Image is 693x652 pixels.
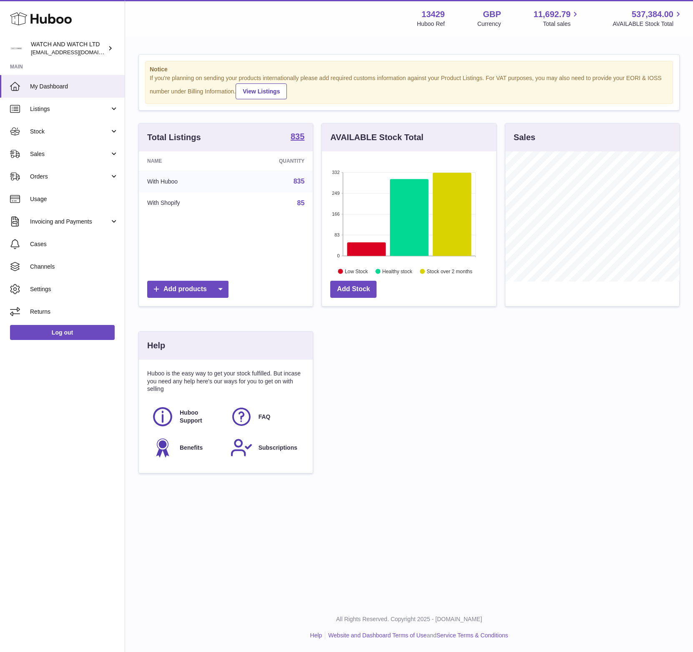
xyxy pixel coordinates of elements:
[147,132,201,143] h3: Total Listings
[613,9,683,28] a: 537,384.00 AVAILABLE Stock Total
[30,83,118,91] span: My Dashboard
[30,218,110,226] span: Invoicing and Payments
[417,20,445,28] div: Huboo Ref
[325,632,508,639] li: and
[10,42,23,55] img: baris@watchandwatch.co.uk
[332,211,339,216] text: 166
[30,128,110,136] span: Stock
[335,232,340,237] text: 83
[543,20,580,28] span: Total sales
[330,281,377,298] a: Add Stock
[139,171,233,192] td: With Huboo
[345,268,368,274] text: Low Stock
[30,263,118,271] span: Channels
[483,9,501,20] strong: GBP
[30,240,118,248] span: Cases
[180,444,203,452] span: Benefits
[30,285,118,293] span: Settings
[422,9,445,20] strong: 13429
[613,20,683,28] span: AVAILABLE Stock Total
[337,253,340,258] text: 0
[132,615,686,623] p: All Rights Reserved. Copyright 2025 - [DOMAIN_NAME]
[291,132,304,142] a: 835
[31,40,106,56] div: WATCH AND WATCH LTD
[328,632,427,639] a: Website and Dashboard Terms of Use
[139,151,233,171] th: Name
[427,268,472,274] text: Stock over 2 months
[30,173,110,181] span: Orders
[30,195,118,203] span: Usage
[31,49,123,55] span: [EMAIL_ADDRESS][DOMAIN_NAME]
[291,132,304,141] strong: 835
[514,132,535,143] h3: Sales
[180,409,221,425] span: Huboo Support
[230,405,301,428] a: FAQ
[297,199,305,206] a: 85
[139,192,233,214] td: With Shopify
[332,191,339,196] text: 249
[150,74,668,99] div: If you're planning on sending your products internationally please add required customs informati...
[632,9,673,20] span: 537,384.00
[236,83,287,99] a: View Listings
[533,9,580,28] a: 11,692.79 Total sales
[332,170,339,175] text: 332
[310,632,322,639] a: Help
[259,413,271,421] span: FAQ
[30,150,110,158] span: Sales
[330,132,423,143] h3: AVAILABLE Stock Total
[150,65,668,73] strong: Notice
[294,178,305,185] a: 835
[437,632,508,639] a: Service Terms & Conditions
[382,268,413,274] text: Healthy stock
[30,105,110,113] span: Listings
[10,325,115,340] a: Log out
[151,405,222,428] a: Huboo Support
[233,151,313,171] th: Quantity
[230,436,301,459] a: Subscriptions
[477,20,501,28] div: Currency
[147,340,165,351] h3: Help
[30,308,118,316] span: Returns
[259,444,297,452] span: Subscriptions
[151,436,222,459] a: Benefits
[533,9,570,20] span: 11,692.79
[147,281,228,298] a: Add products
[147,370,304,393] p: Huboo is the easy way to get your stock fulfilled. But incase you need any help here's our ways f...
